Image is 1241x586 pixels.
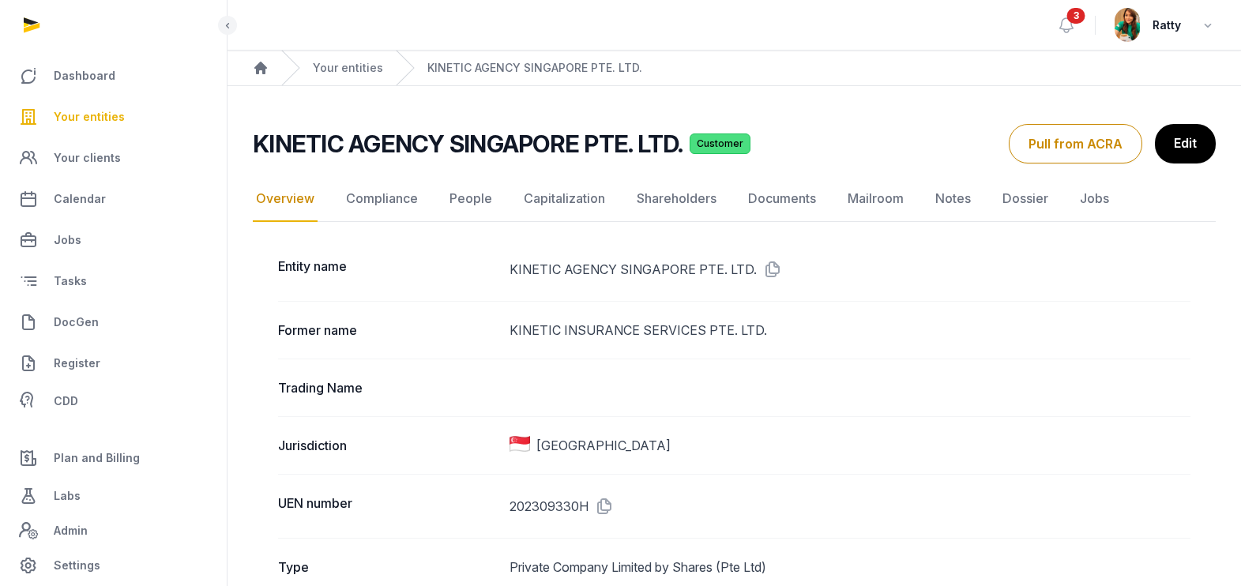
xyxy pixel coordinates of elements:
[1077,176,1112,222] a: Jobs
[278,558,497,577] dt: Type
[745,176,819,222] a: Documents
[510,494,1190,519] dd: 202309330H
[1009,124,1142,163] button: Pull from ACRA
[1153,16,1181,35] span: Ratty
[13,385,214,417] a: CDD
[54,486,81,505] span: Labs
[313,60,383,76] a: Your entities
[1115,8,1140,42] img: avatar
[54,313,99,332] span: DocGen
[54,190,106,208] span: Calendar
[1155,124,1216,163] a: Edit
[54,231,81,250] span: Jobs
[54,556,100,575] span: Settings
[13,57,214,95] a: Dashboard
[54,148,121,167] span: Your clients
[13,221,214,259] a: Jobs
[13,477,214,515] a: Labs
[278,257,497,282] dt: Entity name
[54,272,87,291] span: Tasks
[54,392,78,411] span: CDD
[13,303,214,341] a: DocGen
[510,321,1190,340] dd: KINETIC INSURANCE SERVICES PTE. LTD.
[13,98,214,136] a: Your entities
[54,66,115,85] span: Dashboard
[521,176,608,222] a: Capitalization
[278,321,497,340] dt: Former name
[13,344,214,382] a: Register
[278,378,497,397] dt: Trading Name
[13,439,214,477] a: Plan and Billing
[427,60,642,76] a: KINETIC AGENCY SINGAPORE PTE. LTD.
[510,257,1190,282] dd: KINETIC AGENCY SINGAPORE PTE. LTD.
[343,176,421,222] a: Compliance
[13,139,214,177] a: Your clients
[690,133,750,154] span: Customer
[278,494,497,519] dt: UEN number
[510,558,1190,577] dd: Private Company Limited by Shares (Pte Ltd)
[13,515,214,547] a: Admin
[278,436,497,455] dt: Jurisdiction
[446,176,495,222] a: People
[54,354,100,373] span: Register
[13,547,214,584] a: Settings
[1067,8,1085,24] span: 3
[253,130,683,158] h2: KINETIC AGENCY SINGAPORE PTE. LTD.
[634,176,720,222] a: Shareholders
[13,262,214,300] a: Tasks
[54,107,125,126] span: Your entities
[536,436,671,455] span: [GEOGRAPHIC_DATA]
[932,176,974,222] a: Notes
[844,176,907,222] a: Mailroom
[54,521,88,540] span: Admin
[253,176,318,222] a: Overview
[13,180,214,218] a: Calendar
[999,176,1051,222] a: Dossier
[54,449,140,468] span: Plan and Billing
[253,176,1216,222] nav: Tabs
[228,51,1241,86] nav: Breadcrumb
